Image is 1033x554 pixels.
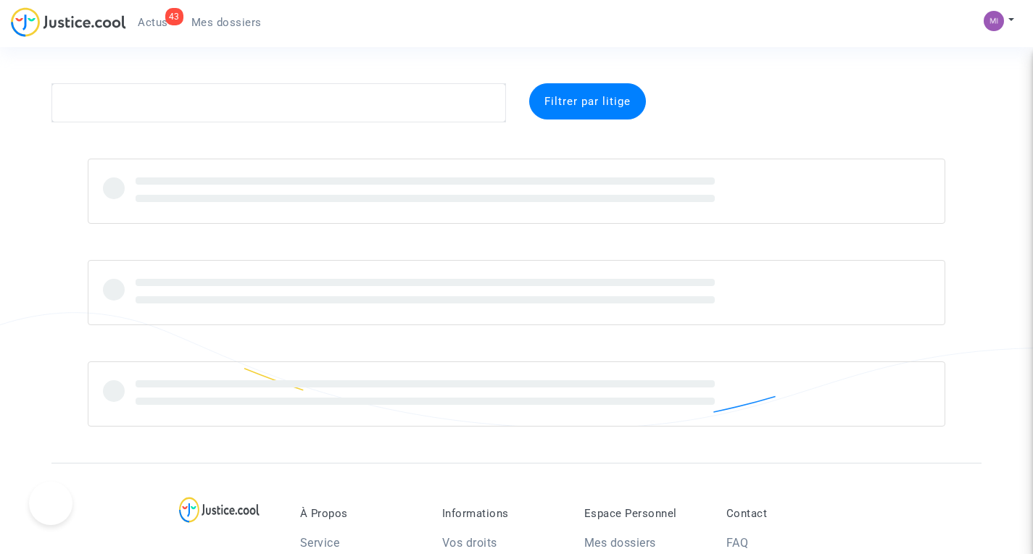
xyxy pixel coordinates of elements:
[442,507,563,520] p: Informations
[29,482,72,525] iframe: Help Scout Beacon - Open
[126,12,180,33] a: 43Actus
[726,536,749,550] a: FAQ
[138,16,168,29] span: Actus
[584,507,705,520] p: Espace Personnel
[191,16,262,29] span: Mes dossiers
[300,536,340,550] a: Service
[300,507,420,520] p: À Propos
[11,7,126,37] img: jc-logo.svg
[544,95,631,108] span: Filtrer par litige
[165,8,183,25] div: 43
[442,536,497,550] a: Vos droits
[179,497,260,523] img: logo-lg.svg
[180,12,273,33] a: Mes dossiers
[726,507,847,520] p: Contact
[584,536,656,550] a: Mes dossiers
[984,11,1004,31] img: 73adda73793dbbda753bb9bae147f33f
